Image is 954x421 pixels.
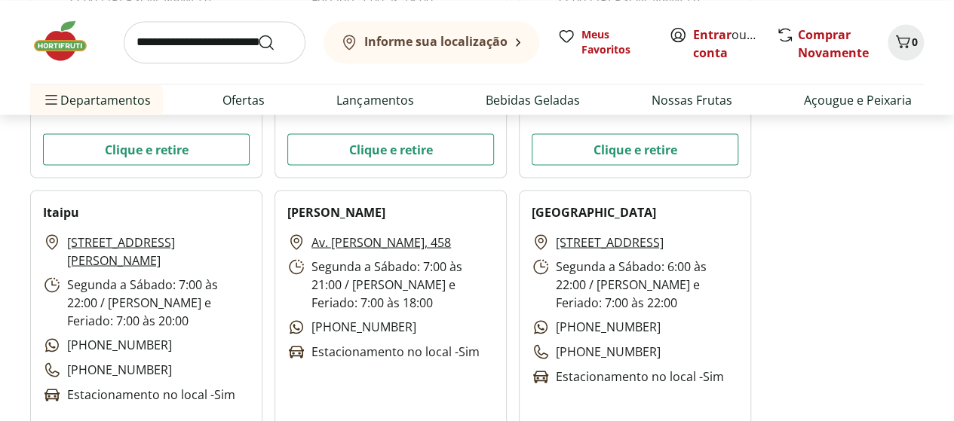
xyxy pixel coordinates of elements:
[888,24,924,60] button: Carrinho
[693,26,760,62] span: ou
[124,21,305,63] input: search
[287,342,480,361] p: Estacionamento no local - Sim
[287,257,494,311] p: Segunda a Sábado: 7:00 às 21:00 / [PERSON_NAME] e Feriado: 7:00 às 18:00
[532,317,661,336] p: [PHONE_NUMBER]
[581,27,651,57] span: Meus Favoritos
[43,335,172,354] p: [PHONE_NUMBER]
[556,233,664,251] a: [STREET_ADDRESS]
[42,81,151,117] span: Departamentos
[287,203,385,221] h2: [PERSON_NAME]
[798,26,869,61] a: Comprar Novamente
[532,133,738,165] button: Clique e retire
[336,90,413,108] a: Lançamentos
[43,133,250,165] button: Clique e retire
[311,233,451,251] a: Av. [PERSON_NAME], 458
[532,257,738,311] p: Segunda a Sábado: 6:00 às 22:00 / [PERSON_NAME] e Feriado: 7:00 às 22:00
[364,33,508,50] b: Informe sua localização
[287,317,416,336] p: [PHONE_NUMBER]
[30,18,106,63] img: Hortifruti
[43,385,235,404] p: Estacionamento no local - Sim
[804,90,912,108] a: Açougue e Peixaria
[912,35,918,49] span: 0
[222,90,265,108] a: Ofertas
[43,203,79,221] h2: Itaipu
[43,275,250,329] p: Segunda a Sábado: 7:00 às 22:00 / [PERSON_NAME] e Feriado: 7:00 às 20:00
[486,90,580,108] a: Bebidas Geladas
[42,81,60,117] button: Menu
[532,367,724,386] p: Estacionamento no local - Sim
[287,133,494,165] button: Clique e retire
[257,33,293,51] button: Submit Search
[532,342,661,361] p: [PHONE_NUMBER]
[652,90,732,108] a: Nossas Frutas
[532,203,656,221] h2: [GEOGRAPHIC_DATA]
[693,26,732,43] a: Entrar
[557,27,651,57] a: Meus Favoritos
[324,21,539,63] button: Informe sua localização
[67,233,250,269] a: [STREET_ADDRESS][PERSON_NAME]
[693,26,776,61] a: Criar conta
[43,360,172,379] p: [PHONE_NUMBER]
